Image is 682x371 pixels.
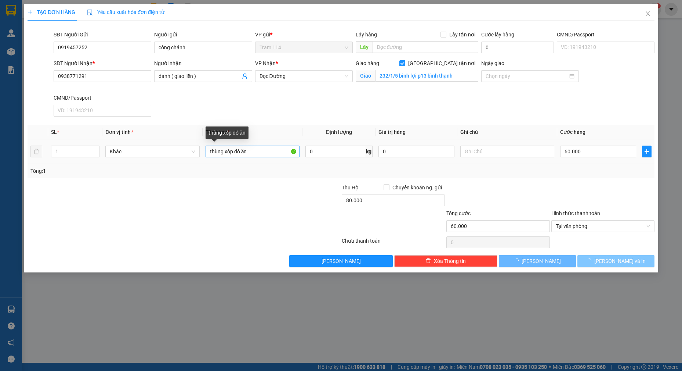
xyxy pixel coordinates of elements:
span: Chuyển khoản ng. gửi [389,183,445,192]
span: kg [365,146,373,157]
span: [GEOGRAPHIC_DATA] tận nơi [405,59,478,67]
div: Trạm 114 [6,6,52,15]
button: [PERSON_NAME] và In [577,255,654,267]
span: Dọc Đường [260,71,348,82]
span: loading [514,258,522,263]
img: icon [87,10,93,15]
span: [PERSON_NAME] [322,257,361,265]
span: plus [642,149,651,154]
span: Tại văn phòng [556,221,650,232]
span: loading [586,258,594,263]
button: Close [638,4,658,24]
div: Người nhận [154,59,252,67]
th: Ghi chú [457,125,558,139]
input: Giao tận nơi [375,70,479,82]
div: SĐT Người Nhận [54,59,151,67]
span: delete [426,258,431,264]
div: SĐT Người Gửi [54,31,151,39]
input: Ngày giao [486,72,568,80]
span: Tổng cước [446,210,471,216]
div: CMND/Passport [557,31,654,39]
div: Quận 10 [57,6,116,15]
div: [PERSON_NAME]( gọi gấp ) [57,15,116,33]
span: [PERSON_NAME] [522,257,561,265]
label: Cước lấy hàng [481,32,514,38]
span: SL [51,129,57,135]
button: [PERSON_NAME] [499,255,576,267]
span: Trạm 114 [260,42,348,53]
span: Giao hàng [356,60,379,66]
span: Giao [356,70,375,82]
input: Ghi Chú [460,146,555,157]
button: deleteXóa Thông tin [394,255,497,267]
button: delete [30,146,42,157]
input: Cước lấy hàng [481,42,554,53]
span: VP Nhận [255,60,276,66]
input: 0 [378,146,454,157]
span: Lấy [356,41,373,53]
div: VP gửi [255,31,353,39]
span: Nhận: [57,7,75,15]
span: Lấy tận nơi [446,31,478,39]
button: [PERSON_NAME] [289,255,392,267]
span: Gửi: [6,7,18,15]
span: Khác [110,146,195,157]
span: Đơn vị tính [105,129,133,135]
span: Lấy hàng [356,32,377,38]
label: Hình thức thanh toán [551,210,600,216]
div: Chưa thanh toán [341,237,446,250]
input: VD: Bàn, Ghế [206,146,300,157]
button: plus [642,146,652,157]
div: Người gửi [154,31,252,39]
div: CMND/Passport [54,94,151,102]
span: CR : [6,48,17,56]
div: thùng xốp đồ ăn [206,126,249,139]
input: Dọc đường [373,41,479,53]
div: thúy [6,15,52,24]
span: TẠO ĐƠN HÀNG [28,9,75,15]
span: user-add [242,73,248,79]
span: [PERSON_NAME] và In [594,257,646,265]
span: Cước hàng [560,129,585,135]
span: Thu Hộ [342,185,359,190]
span: Định lượng [326,129,352,135]
div: 50.000 [6,47,53,56]
span: close [645,11,651,17]
label: Ngày giao [481,60,504,66]
span: Yêu cầu xuất hóa đơn điện tử [87,9,164,15]
div: Tổng: 1 [30,167,263,175]
span: plus [28,10,33,15]
span: Giá trị hàng [378,129,406,135]
span: Xóa Thông tin [434,257,466,265]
